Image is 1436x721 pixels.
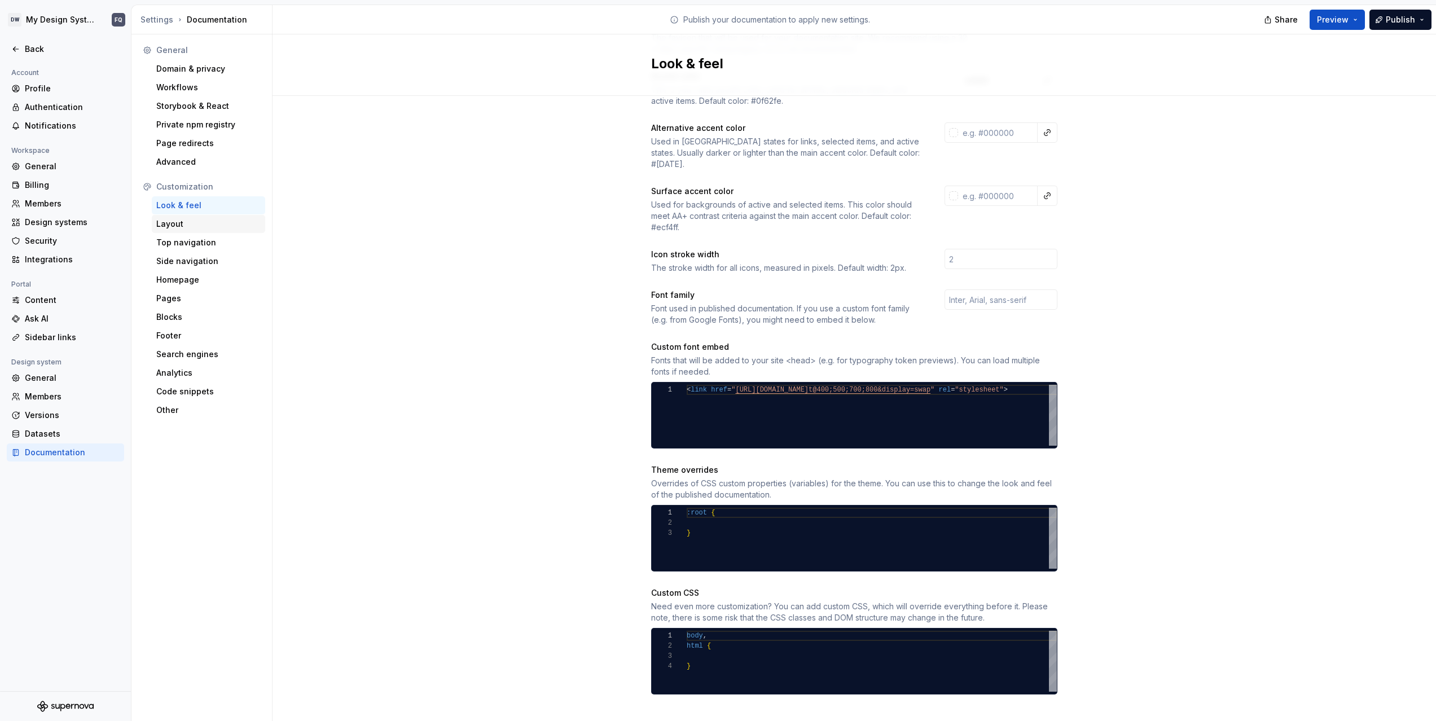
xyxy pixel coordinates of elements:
[25,161,120,172] div: General
[25,235,120,247] div: Security
[652,651,672,661] div: 3
[7,157,124,175] a: General
[651,289,695,301] div: Font family
[651,341,729,353] div: Custom font embed
[8,13,21,27] div: DW
[7,443,124,461] a: Documentation
[156,386,261,397] div: Code snippets
[652,508,672,518] div: 1
[7,213,124,231] a: Design systems
[651,122,745,134] div: Alternative accent color
[951,386,955,394] span: =
[7,355,66,369] div: Design system
[711,509,715,517] span: {
[703,632,707,640] span: ,
[651,587,699,599] div: Custom CSS
[1310,10,1365,30] button: Preview
[652,518,672,528] div: 2
[1369,10,1431,30] button: Publish
[152,308,265,326] a: Blocks
[152,383,265,401] a: Code snippets
[7,291,124,309] a: Content
[152,116,265,134] a: Private npm registry
[25,313,120,324] div: Ask AI
[25,254,120,265] div: Integrations
[156,82,261,93] div: Workflows
[152,289,265,307] a: Pages
[152,97,265,115] a: Storybook & React
[25,294,120,306] div: Content
[156,138,261,149] div: Page redirects
[651,55,1044,73] h2: Look & feel
[1004,386,1008,394] span: >
[7,369,124,387] a: General
[651,262,924,274] div: The stroke width for all icons, measured in pixels. Default width: 2px.
[7,195,124,213] a: Members
[152,134,265,152] a: Page redirects
[156,200,261,211] div: Look & feel
[958,122,1038,143] input: e.g. #000000
[687,662,691,670] span: }
[2,7,129,32] button: DWMy Design SystemFQ
[25,102,120,113] div: Authentication
[651,249,719,260] div: Icon stroke width
[25,217,120,228] div: Design systems
[1386,14,1415,25] span: Publish
[25,120,120,131] div: Notifications
[152,60,265,78] a: Domain & privacy
[809,386,930,394] span: t@400;500;700;800&display=swap
[25,179,120,191] div: Billing
[7,388,124,406] a: Members
[651,355,1057,377] div: Fonts that will be added to your site <head> (e.g. for typography token previews). You can load m...
[1258,10,1305,30] button: Share
[152,364,265,382] a: Analytics
[140,14,173,25] button: Settings
[7,98,124,116] a: Authentication
[25,43,120,55] div: Back
[7,425,124,443] a: Datasets
[156,63,261,74] div: Domain & privacy
[687,642,703,650] span: html
[140,14,267,25] div: Documentation
[156,367,261,379] div: Analytics
[652,661,672,671] div: 4
[25,391,120,402] div: Members
[651,186,734,197] div: Surface accent color
[152,401,265,419] a: Other
[7,80,124,98] a: Profile
[152,234,265,252] a: Top navigation
[152,196,265,214] a: Look & feel
[25,428,120,439] div: Datasets
[7,117,124,135] a: Notifications
[651,136,924,170] div: Used in [GEOGRAPHIC_DATA] states for links, selected items, and active states. Usually darker or ...
[955,386,1003,394] span: "stylesheet"
[731,386,735,394] span: "
[711,386,727,394] span: href
[7,40,124,58] a: Back
[152,153,265,171] a: Advanced
[707,642,711,650] span: {
[156,181,261,192] div: Customization
[156,311,261,323] div: Blocks
[7,328,124,346] a: Sidebar links
[25,447,120,458] div: Documentation
[687,529,691,537] span: }
[652,641,672,651] div: 2
[152,271,265,289] a: Homepage
[651,464,718,476] div: Theme overrides
[156,237,261,248] div: Top navigation
[156,274,261,285] div: Homepage
[152,78,265,96] a: Workflows
[156,156,261,168] div: Advanced
[683,14,870,25] p: Publish your documentation to apply new settings.
[7,406,124,424] a: Versions
[25,372,120,384] div: General
[152,327,265,345] a: Footer
[651,303,924,326] div: Font used in published documentation. If you use a custom font family (e.g. from Google Fonts), y...
[735,386,809,394] span: [URL][DOMAIN_NAME]
[7,250,124,269] a: Integrations
[945,289,1057,310] input: Inter, Arial, sans-serif
[945,249,1057,269] input: 2
[652,385,672,395] div: 1
[156,349,261,360] div: Search engines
